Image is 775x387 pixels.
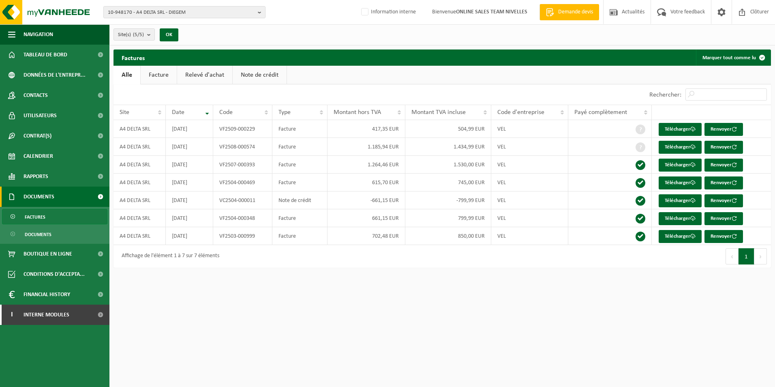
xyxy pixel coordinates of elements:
td: 661,15 EUR [328,209,405,227]
td: 702,48 EUR [328,227,405,245]
td: VEL [491,191,568,209]
td: A4 DELTA SRL [113,191,166,209]
td: 1.530,00 EUR [405,156,492,174]
a: Note de crédit [233,66,287,84]
td: 850,00 EUR [405,227,492,245]
td: A4 DELTA SRL [113,209,166,227]
a: Télécharger [659,176,702,189]
a: Télécharger [659,212,702,225]
td: [DATE] [166,174,213,191]
span: Documents [24,187,54,207]
td: -661,15 EUR [328,191,405,209]
td: A4 DELTA SRL [113,156,166,174]
td: 745,00 EUR [405,174,492,191]
td: Facture [272,227,328,245]
td: 1.264,46 EUR [328,156,405,174]
count: (5/5) [133,32,144,37]
td: [DATE] [166,191,213,209]
span: Interne modules [24,305,69,325]
td: 1.434,99 EUR [405,138,492,156]
a: Alle [113,66,140,84]
button: 10-948170 - A4 DELTA SRL - DIEGEM [103,6,265,18]
button: Renvoyer [704,141,743,154]
td: [DATE] [166,138,213,156]
span: Payé complètement [574,109,627,116]
a: Facture [141,66,177,84]
span: Type [278,109,291,116]
td: VF2508-000574 [213,138,272,156]
span: 10-948170 - A4 DELTA SRL - DIEGEM [108,6,255,19]
a: Relevé d'achat [177,66,232,84]
button: Previous [726,248,739,264]
span: Tableau de bord [24,45,67,65]
a: Factures [2,209,107,224]
button: Renvoyer [704,194,743,207]
td: VF2507-000393 [213,156,272,174]
span: I [8,305,15,325]
button: Marquer tout comme lu [696,49,770,66]
span: Données de l'entrepr... [24,65,86,85]
span: Utilisateurs [24,105,57,126]
span: Rapports [24,166,48,187]
label: Rechercher: [649,92,681,98]
td: Note de crédit [272,191,328,209]
span: Factures [25,209,45,225]
span: Financial History [24,284,70,305]
td: Facture [272,120,328,138]
td: 417,35 EUR [328,120,405,138]
td: VEL [491,227,568,245]
span: Contrat(s) [24,126,51,146]
td: VF2503-000999 [213,227,272,245]
span: Contacts [24,85,48,105]
span: Site [120,109,129,116]
td: Facture [272,174,328,191]
td: VEL [491,174,568,191]
td: VEL [491,156,568,174]
button: Renvoyer [704,176,743,189]
button: 1 [739,248,754,264]
a: Télécharger [659,159,702,172]
button: Renvoyer [704,159,743,172]
td: [DATE] [166,120,213,138]
td: VEL [491,209,568,227]
span: Montant TVA incluse [411,109,466,116]
button: Renvoyer [704,123,743,136]
td: A4 DELTA SRL [113,227,166,245]
button: Renvoyer [704,212,743,225]
td: [DATE] [166,209,213,227]
h2: Factures [113,49,153,65]
td: VF2504-000348 [213,209,272,227]
strong: ONLINE SALES TEAM NIVELLES [456,9,527,15]
td: [DATE] [166,227,213,245]
a: Demande devis [540,4,599,20]
td: A4 DELTA SRL [113,174,166,191]
span: Date [172,109,184,116]
a: Télécharger [659,123,702,136]
label: Information interne [360,6,416,18]
a: Télécharger [659,230,702,243]
div: Affichage de l'élément 1 à 7 sur 7 éléments [118,249,219,264]
td: VC2504-000011 [213,191,272,209]
button: OK [160,28,178,41]
td: Facture [272,156,328,174]
span: Navigation [24,24,53,45]
td: Facture [272,209,328,227]
td: -799,99 EUR [405,191,492,209]
a: Télécharger [659,194,702,207]
td: 615,70 EUR [328,174,405,191]
td: Facture [272,138,328,156]
td: VEL [491,138,568,156]
span: Code [219,109,233,116]
span: Calendrier [24,146,53,166]
td: 1.185,94 EUR [328,138,405,156]
td: 799,99 EUR [405,209,492,227]
td: VF2509-000229 [213,120,272,138]
td: VEL [491,120,568,138]
span: Demande devis [556,8,595,16]
td: VF2504-000469 [213,174,272,191]
button: Renvoyer [704,230,743,243]
a: Documents [2,226,107,242]
span: Boutique en ligne [24,244,72,264]
button: Site(s)(5/5) [113,28,155,41]
td: 504,99 EUR [405,120,492,138]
